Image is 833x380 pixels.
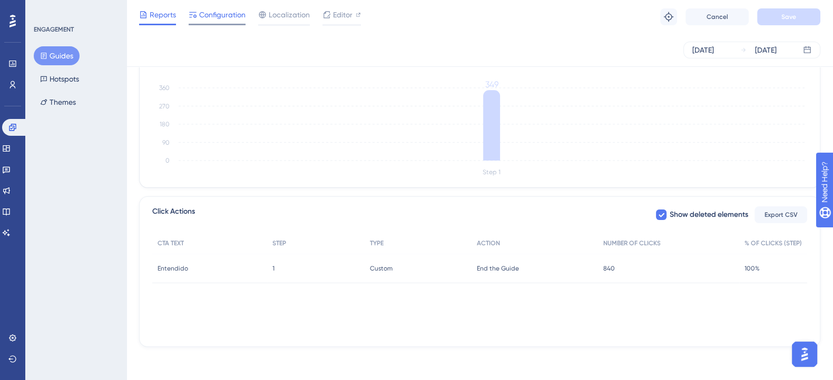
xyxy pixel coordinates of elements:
[670,208,748,221] span: Show deleted elements
[152,205,195,224] span: Click Actions
[603,239,660,247] span: NUMBER OF CLICKS
[754,206,807,223] button: Export CSV
[757,8,820,25] button: Save
[370,239,384,247] span: TYPE
[781,13,796,21] span: Save
[269,8,310,21] span: Localization
[34,25,74,34] div: ENGAGEMENT
[477,239,500,247] span: ACTION
[165,157,170,164] tspan: 0
[483,168,501,176] tspan: Step 1
[159,103,170,110] tspan: 270
[34,93,82,112] button: Themes
[477,264,519,273] span: End the Guide
[370,264,393,273] span: Custom
[789,338,820,370] iframe: UserGuiding AI Assistant Launcher
[272,264,275,273] span: 1
[744,239,802,247] span: % OF CLICKS (STEP)
[744,264,760,273] span: 100%
[159,84,170,92] tspan: 360
[150,8,176,21] span: Reports
[160,121,170,128] tspan: 180
[603,264,614,273] span: 840
[158,264,188,273] span: Entendido
[707,13,728,21] span: Cancel
[162,139,170,146] tspan: 90
[692,44,714,56] div: [DATE]
[685,8,749,25] button: Cancel
[34,69,85,88] button: Hotspots
[25,3,66,15] span: Need Help?
[333,8,352,21] span: Editor
[755,44,777,56] div: [DATE]
[34,46,80,65] button: Guides
[272,239,286,247] span: STEP
[485,79,498,89] tspan: 349
[765,211,798,219] span: Export CSV
[158,239,184,247] span: CTA TEXT
[199,8,246,21] span: Configuration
